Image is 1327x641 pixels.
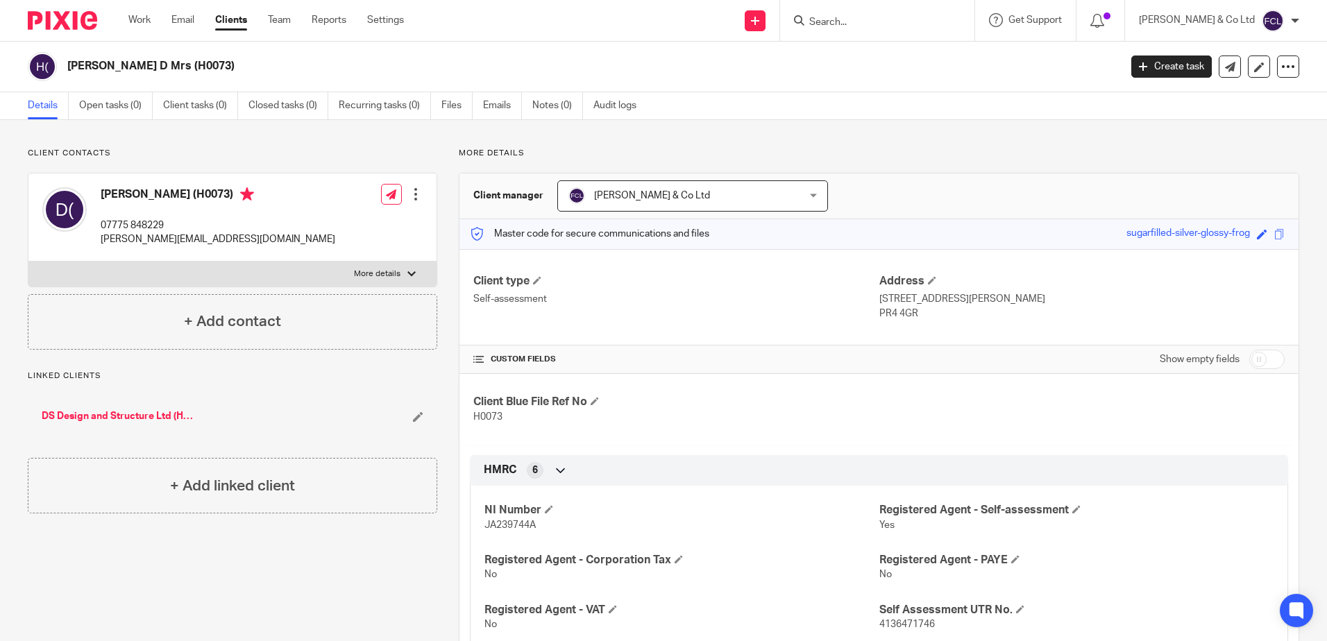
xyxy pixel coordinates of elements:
p: 07775 848229 [101,219,335,232]
span: No [484,619,497,629]
h4: Registered Agent - VAT [484,603,879,617]
h4: + Add linked client [170,475,295,497]
h4: Self Assessment UTR No. [879,603,1274,617]
a: DS Design and Structure Ltd (H0073) [42,409,194,423]
p: Self-assessment [473,292,879,306]
p: More details [459,148,1299,159]
a: Recurring tasks (0) [339,92,431,119]
span: JA239744A [484,520,536,530]
img: svg%3E [28,52,57,81]
p: Client contacts [28,148,437,159]
a: Client tasks (0) [163,92,238,119]
a: Reports [312,13,346,27]
h2: [PERSON_NAME] D Mrs (H0073) [67,59,902,74]
h4: Registered Agent - PAYE [879,553,1274,567]
span: HMRC [484,463,516,477]
input: Search [808,17,933,29]
a: Clients [215,13,247,27]
a: Create task [1131,55,1212,78]
label: Show empty fields [1160,352,1240,366]
h4: Registered Agent - Self-assessment [879,503,1274,518]
span: H0073 [473,412,502,422]
img: svg%3E [568,187,585,204]
p: [PERSON_NAME][EMAIL_ADDRESS][DOMAIN_NAME] [101,232,335,246]
h4: Registered Agent - Corporation Tax [484,553,879,567]
h4: NI Number [484,503,879,518]
a: Audit logs [593,92,647,119]
a: Team [268,13,291,27]
a: Settings [367,13,404,27]
h4: + Add contact [184,311,281,332]
h4: CUSTOM FIELDS [473,354,879,365]
a: Emails [483,92,522,119]
img: svg%3E [1262,10,1284,32]
img: Pixie [28,11,97,30]
a: Notes (0) [532,92,583,119]
a: Closed tasks (0) [248,92,328,119]
img: svg%3E [42,187,87,232]
span: [PERSON_NAME] & Co Ltd [594,191,710,200]
a: Work [128,13,151,27]
p: [STREET_ADDRESS][PERSON_NAME] [879,292,1285,306]
span: 4136471746 [879,619,935,629]
span: No [484,570,497,579]
h4: Client type [473,274,879,289]
a: Files [441,92,473,119]
p: Linked clients [28,370,437,382]
div: sugarfilled-silver-glossy-frog [1126,226,1250,242]
span: Yes [879,520,895,530]
h4: Client Blue File Ref No [473,395,879,409]
a: Email [171,13,194,27]
a: Details [28,92,69,119]
span: No [879,570,892,579]
i: Primary [240,187,254,201]
h3: Client manager [473,189,543,203]
p: PR4 4GR [879,307,1285,320]
h4: Address [879,274,1285,289]
p: More details [354,268,400,280]
a: Open tasks (0) [79,92,153,119]
p: [PERSON_NAME] & Co Ltd [1139,13,1255,27]
span: Get Support [1008,15,1062,25]
h4: [PERSON_NAME] (H0073) [101,187,335,205]
span: 6 [532,463,538,477]
p: Master code for secure communications and files [470,227,709,241]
